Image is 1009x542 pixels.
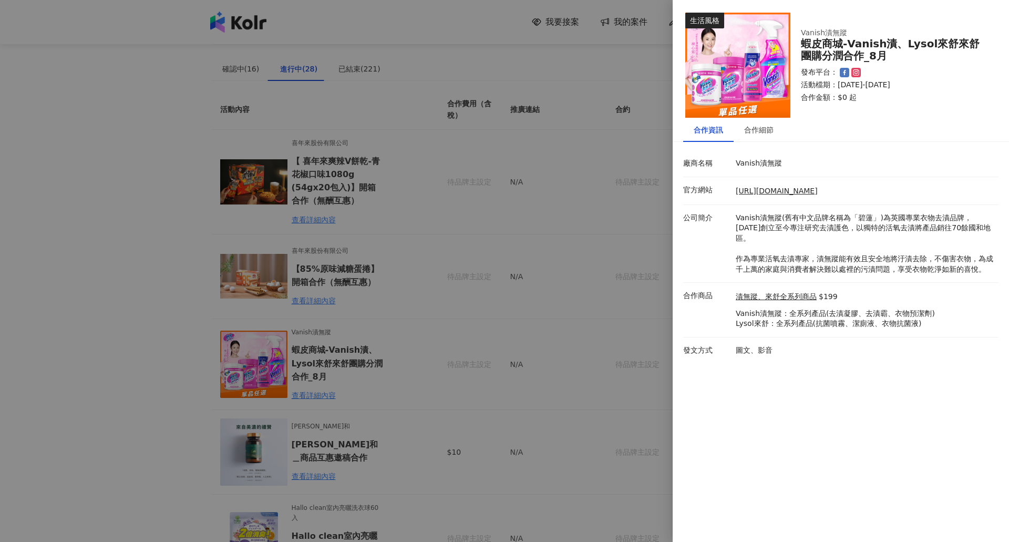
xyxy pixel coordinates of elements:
[736,345,993,356] p: 圖文、影音
[819,292,838,302] p: $199
[683,213,730,223] p: 公司簡介
[683,185,730,196] p: 官方網站
[801,67,838,78] p: 發布平台：
[744,124,774,136] div: 合作細節
[736,187,818,195] a: [URL][DOMAIN_NAME]
[736,309,935,329] p: Vanish漬無蹤：全系列產品(去漬凝膠、去漬霸、衣物預潔劑) Lysol來舒：全系列產品(抗菌噴霧、潔廁液、衣物抗菌液)
[736,213,993,275] p: Vanish漬無蹤(舊有中文品牌名稱為「碧蓮」)為英國專業衣物去漬品牌，[DATE]創立至今專注研究去漬護色，以獨特的活氧去漬將產品銷往70餘國和地區。​ 作為專業活氧去漬專家，漬無蹤能有效且安...
[801,38,986,62] div: 蝦皮商城-Vanish漬、Lysol來舒來舒團購分潤合作_8月
[683,345,730,356] p: 發文方式
[801,93,986,103] p: 合作金額： $0 起
[685,13,724,28] div: 生活風格
[685,13,790,118] img: 漬無蹤、來舒全系列商品
[801,28,969,38] div: Vanish漬無蹤
[801,80,986,90] p: 活動檔期：[DATE]-[DATE]
[683,158,730,169] p: 廠商名稱
[694,124,723,136] div: 合作資訊
[736,158,993,169] p: Vanish漬無蹤
[736,292,817,302] a: 漬無蹤、來舒全系列商品
[683,291,730,301] p: 合作商品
